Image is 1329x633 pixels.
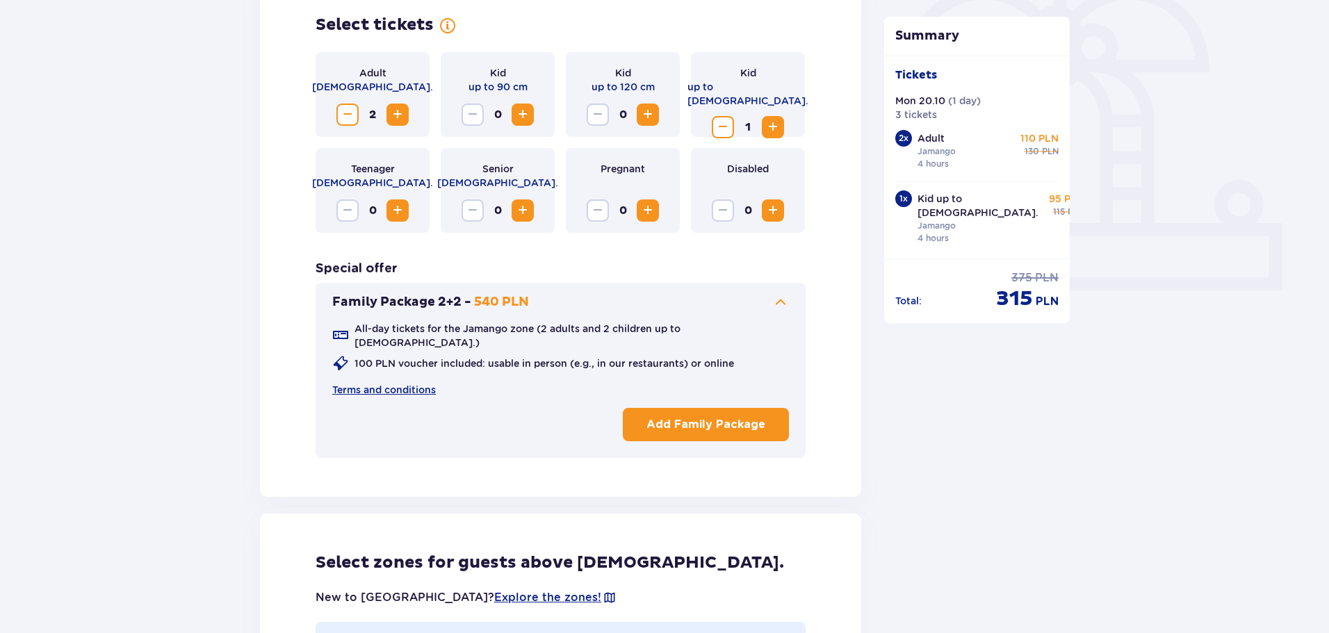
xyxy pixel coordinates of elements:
[587,104,609,126] button: Decrease
[587,199,609,222] button: Decrease
[918,232,949,245] p: 4 hours
[487,104,509,126] span: 0
[312,176,433,190] p: [DEMOGRAPHIC_DATA].
[895,190,912,207] div: 1 x
[1035,270,1059,286] span: PLN
[712,199,734,222] button: Decrease
[918,158,949,170] p: 4 hours
[918,220,956,232] p: Jamango
[996,286,1033,312] span: 315
[316,590,617,605] p: New to [GEOGRAPHIC_DATA]?
[490,66,506,80] p: Kid
[762,116,784,138] button: Increase
[361,104,384,126] span: 2
[895,294,922,308] p: Total :
[1011,270,1032,286] span: 375
[612,104,634,126] span: 0
[487,199,509,222] span: 0
[737,116,759,138] span: 1
[1036,294,1059,309] span: PLN
[1053,206,1065,218] span: 115
[637,199,659,222] button: Increase
[316,261,398,277] h3: Special offer
[354,322,789,350] p: All-day tickets for the Jamango zone (2 adults and 2 children up to [DEMOGRAPHIC_DATA].)
[332,294,789,311] button: Family Package 2+2 -540 PLN
[895,94,945,108] p: Mon 20.10
[712,116,734,138] button: Decrease
[737,199,759,222] span: 0
[740,66,756,80] p: Kid
[637,104,659,126] button: Increase
[601,162,645,176] p: Pregnant
[316,552,806,573] h2: Select zones for guests above [DEMOGRAPHIC_DATA].
[512,104,534,126] button: Increase
[762,199,784,222] button: Increase
[386,199,409,222] button: Increase
[482,162,514,176] p: Senior
[727,162,769,176] p: Disabled
[895,108,937,122] p: 3 tickets
[474,294,529,311] p: 540 PLN
[462,104,484,126] button: Decrease
[895,67,937,83] p: Tickets
[918,145,956,158] p: Jamango
[612,199,634,222] span: 0
[332,383,436,397] a: Terms and conditions
[918,192,1038,220] p: Kid up to [DEMOGRAPHIC_DATA].
[623,408,789,441] button: Add Family Package
[895,130,912,147] div: 2 x
[462,199,484,222] button: Decrease
[1020,131,1059,145] p: 110 PLN
[646,417,765,432] p: Add Family Package
[1068,206,1084,218] span: PLN
[948,94,981,108] p: ( 1 day )
[437,176,558,190] p: [DEMOGRAPHIC_DATA].
[494,590,601,605] a: Explore the zones!
[468,80,528,94] p: up to 90 cm
[1042,145,1059,158] span: PLN
[336,104,359,126] button: Decrease
[918,131,945,145] p: Adult
[592,80,655,94] p: up to 120 cm
[351,162,395,176] p: Teenager
[512,199,534,222] button: Increase
[316,15,434,35] h2: Select tickets
[687,80,808,108] p: up to [DEMOGRAPHIC_DATA].
[884,28,1070,44] p: Summary
[386,104,409,126] button: Increase
[1025,145,1039,158] span: 130
[336,199,359,222] button: Decrease
[354,356,734,370] p: 100 PLN voucher included: usable in person (e.g., in our restaurants) or online
[361,199,384,222] span: 0
[615,66,631,80] p: Kid
[359,66,386,80] p: Adult
[1049,192,1084,206] p: 95 PLN
[332,294,471,311] p: Family Package 2+2 -
[312,80,433,94] p: [DEMOGRAPHIC_DATA].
